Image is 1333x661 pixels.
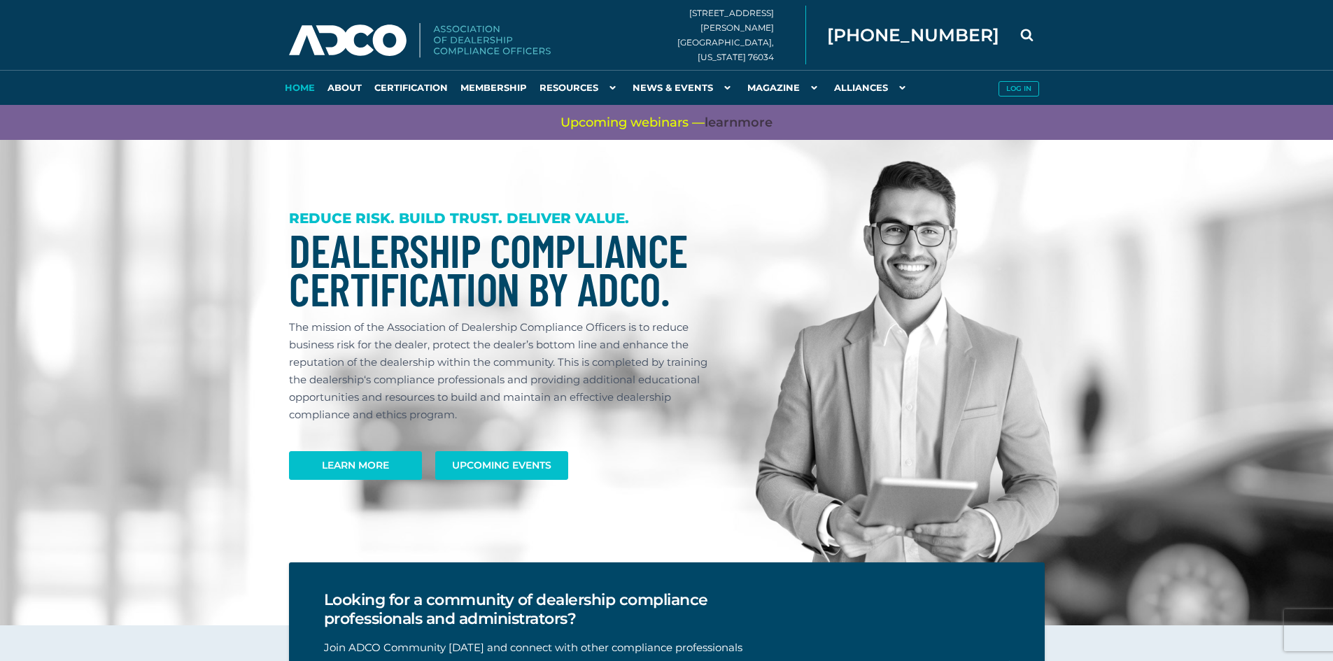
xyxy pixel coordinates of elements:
span: Upcoming webinars — [560,114,773,132]
p: The mission of the Association of Dealership Compliance Officers is to reduce business risk for t... [289,318,721,423]
a: Alliances [828,70,916,105]
a: About [321,70,368,105]
img: Association of Dealership Compliance Officers logo [289,23,551,58]
a: Certification [368,70,454,105]
a: Membership [454,70,533,105]
span: learn [705,115,738,130]
div: [STREET_ADDRESS][PERSON_NAME] [GEOGRAPHIC_DATA], [US_STATE] 76034 [677,6,806,64]
a: Home [278,70,321,105]
a: Magazine [741,70,828,105]
button: Log in [999,81,1039,97]
a: Upcoming Events [435,451,568,480]
a: Resources [533,70,626,105]
a: Learn More [289,451,422,480]
h3: REDUCE RISK. BUILD TRUST. DELIVER VALUE. [289,210,721,227]
a: learnmore [705,114,773,132]
a: Log in [992,70,1045,105]
a: News & Events [626,70,741,105]
h1: Dealership Compliance Certification by ADCO. [289,231,721,308]
img: Dealership Compliance Professional [756,161,1059,590]
span: [PHONE_NUMBER] [827,27,999,44]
